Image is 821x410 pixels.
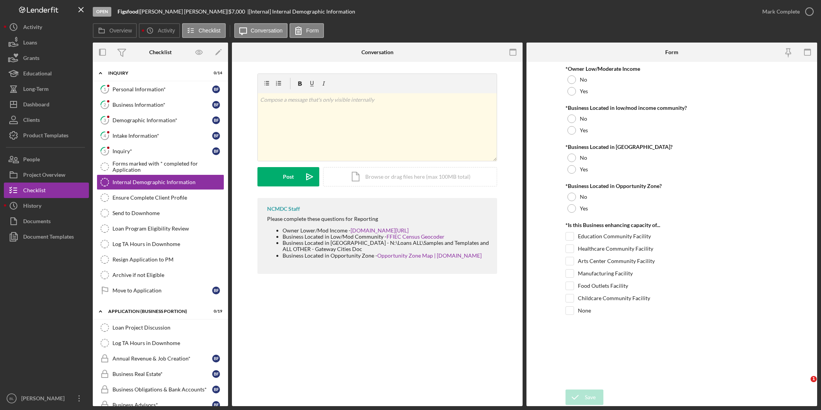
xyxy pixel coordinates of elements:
[112,148,212,154] div: Inquiry*
[97,113,224,128] a: 3Demographic Information*BF
[23,152,40,169] div: People
[97,366,224,382] a: Business Real Estate*BF
[23,183,46,200] div: Checklist
[97,97,224,113] a: 2Business Information*BF
[578,232,651,240] label: Education Community Facility
[97,236,224,252] a: Log TA Hours in Downhome
[4,128,89,143] a: Product Templates
[23,229,74,246] div: Document Templates
[104,149,106,154] tspan: 5
[4,183,89,198] a: Checklist
[104,133,106,138] tspan: 4
[566,389,603,405] button: Save
[580,88,588,94] label: Yes
[112,210,224,216] div: Send to Downhome
[208,71,222,75] div: 0 / 14
[149,49,172,55] div: Checklist
[4,198,89,214] button: History
[97,159,224,174] a: Forms marked with * completed for Application
[112,241,224,247] div: Log TA Hours in Downhome
[19,391,70,408] div: [PERSON_NAME]
[377,252,482,259] a: Opportunity Zone Map | [DOMAIN_NAME]
[283,253,489,259] li: Business Located in Opportunity Zone -
[23,66,52,83] div: Educational
[580,116,587,122] label: No
[23,128,68,145] div: Product Templates
[140,9,228,15] div: [PERSON_NAME] [PERSON_NAME] |
[112,117,212,123] div: Demographic Information*
[23,198,41,215] div: History
[212,386,220,393] div: B F
[97,205,224,221] a: Send to Downhome
[139,23,180,38] button: Activity
[578,294,650,302] label: Childcare Community Facility
[4,229,89,244] button: Document Templates
[97,82,224,97] a: 1Personal Information*BF
[212,147,220,155] div: B F
[104,102,106,107] tspan: 2
[97,128,224,143] a: 4Intake Information*BF
[112,340,224,346] div: Log TA Hours in Downhome
[97,190,224,205] a: Ensure Complete Client Profile
[4,35,89,50] a: Loans
[290,23,324,38] button: Form
[93,7,111,17] div: Open
[4,112,89,128] button: Clients
[97,382,224,397] a: Business Obligations & Bank Accounts*BF
[234,23,288,38] button: Conversation
[580,127,588,133] label: Yes
[104,118,106,123] tspan: 3
[283,227,489,234] li: Owner Lower/Mod Income -
[578,307,591,314] label: None
[112,195,224,201] div: Ensure Complete Client Profile
[212,287,220,294] div: B F
[580,155,587,161] label: No
[112,256,224,263] div: Resign Application to PM
[97,143,224,159] a: 5Inquiry*BF
[665,49,678,55] div: Form
[4,66,89,81] a: Educational
[4,19,89,35] button: Activity
[4,81,89,97] button: Long-Term
[108,309,203,314] div: APPLICATION (BUSINESS PORTION)
[112,402,212,408] div: Business Advisors*
[212,370,220,378] div: B F
[4,152,89,167] button: People
[580,77,587,83] label: No
[112,179,224,185] div: Internal Demographic Information
[97,335,224,351] a: Log TA Hours in Downhome
[23,50,39,68] div: Grants
[104,87,106,92] tspan: 1
[112,355,212,362] div: Annual Revenue & Job Creation*
[795,376,813,395] iframe: Intercom live chat
[97,351,224,366] a: Annual Revenue & Job Creation*BF
[112,133,212,139] div: Intake Information*
[97,320,224,335] a: Loan Project Discussion
[23,214,51,231] div: Documents
[578,282,628,290] label: Food Outlets Facility
[23,81,49,99] div: Long-Term
[112,161,224,173] div: Forms marked with * completed for Application
[4,391,89,406] button: BL[PERSON_NAME]
[23,167,65,184] div: Project Overview
[580,166,588,173] label: Yes
[4,50,89,66] a: Grants
[112,287,212,294] div: Move to Application
[283,240,489,252] li: Business Located in [GEOGRAPHIC_DATA] - N:\Loans ALL\Samples and Templates and ALL OTHER - Gatewa...
[283,167,294,186] div: Post
[212,355,220,362] div: B F
[212,132,220,140] div: B F
[118,8,138,15] b: Figsfood
[182,23,226,38] button: Checklist
[580,205,588,212] label: Yes
[755,4,817,19] button: Mark Complete
[4,214,89,229] a: Documents
[4,167,89,183] button: Project Overview
[109,27,132,34] label: Overview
